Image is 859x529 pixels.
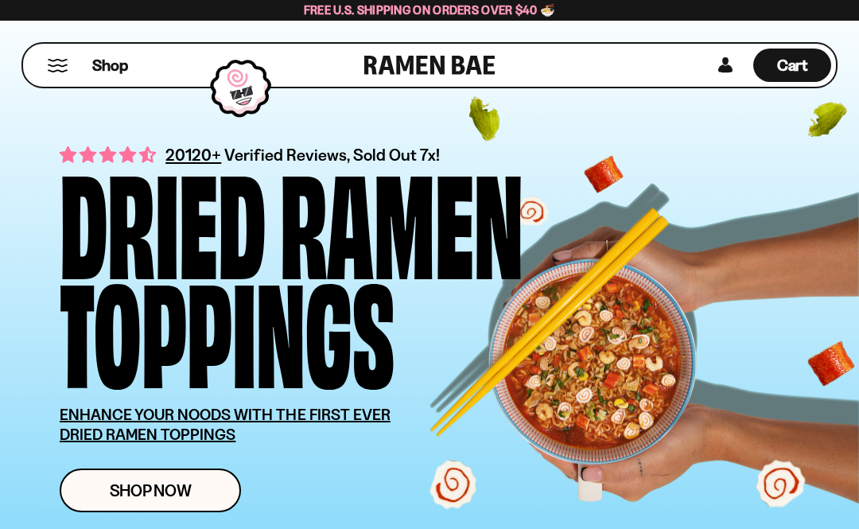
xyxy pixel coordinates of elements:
[60,469,241,512] a: Shop Now
[60,163,266,272] div: Dried
[280,163,523,272] div: Ramen
[60,405,391,444] u: ENHANCE YOUR NOODS WITH THE FIRST EVER DRIED RAMEN TOPPINGS
[304,2,556,18] span: Free U.S. Shipping on Orders over $40 🍜
[753,44,831,87] div: Cart
[777,56,808,75] span: Cart
[110,482,192,499] span: Shop Now
[60,272,395,381] div: Toppings
[47,59,68,72] button: Mobile Menu Trigger
[92,49,128,82] a: Shop
[92,55,128,76] span: Shop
